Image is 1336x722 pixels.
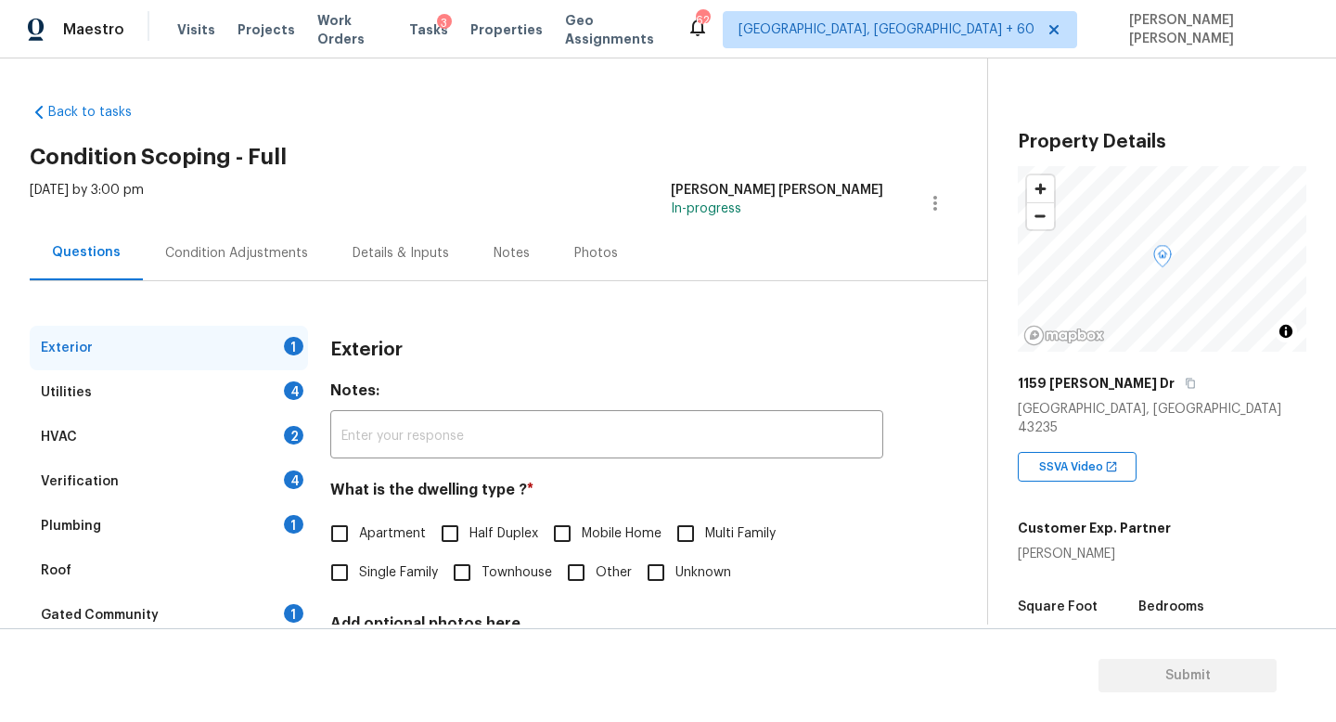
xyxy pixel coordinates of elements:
[284,337,303,355] div: 1
[1018,545,1171,563] div: [PERSON_NAME]
[1018,374,1175,393] h5: 1159 [PERSON_NAME] Dr
[671,181,883,200] div: [PERSON_NAME] [PERSON_NAME]
[41,517,101,535] div: Plumbing
[165,244,308,263] div: Condition Adjustments
[63,20,124,39] span: Maestro
[330,614,883,640] h4: Add optional photos here
[1182,375,1199,392] button: Copy Address
[1027,202,1054,229] button: Zoom out
[1018,400,1306,437] div: [GEOGRAPHIC_DATA], [GEOGRAPHIC_DATA] 43235
[409,23,448,36] span: Tasks
[1027,203,1054,229] span: Zoom out
[482,563,552,583] span: Townhouse
[330,481,883,507] h4: What is the dwelling type ?
[1018,166,1306,352] canvas: Map
[330,381,883,407] h4: Notes:
[739,20,1034,39] span: [GEOGRAPHIC_DATA], [GEOGRAPHIC_DATA] + 60
[284,381,303,400] div: 4
[1039,458,1111,476] span: SSVA Video
[494,244,530,263] div: Notes
[1018,600,1098,613] h5: Square Foot
[353,244,449,263] div: Details & Inputs
[41,561,71,580] div: Roof
[238,20,295,39] span: Projects
[359,524,426,544] span: Apartment
[596,563,632,583] span: Other
[317,11,387,48] span: Work Orders
[30,103,208,122] a: Back to tasks
[671,202,741,215] span: In-progress
[574,244,618,263] div: Photos
[41,383,92,402] div: Utilities
[41,472,119,491] div: Verification
[1018,133,1306,151] h3: Property Details
[565,11,664,48] span: Geo Assignments
[52,243,121,262] div: Questions
[1122,11,1308,48] span: [PERSON_NAME] [PERSON_NAME]
[1138,600,1204,613] h5: Bedrooms
[1023,325,1105,346] a: Mapbox homepage
[330,341,403,359] h3: Exterior
[696,11,709,30] div: 620
[705,524,776,544] span: Multi Family
[177,20,215,39] span: Visits
[284,604,303,623] div: 1
[30,181,144,226] div: [DATE] by 3:00 pm
[330,415,883,458] input: Enter your response
[1027,175,1054,202] button: Zoom in
[359,563,438,583] span: Single Family
[1275,320,1297,342] button: Toggle attribution
[1018,519,1171,537] h5: Customer Exp. Partner
[284,426,303,445] div: 2
[41,428,77,446] div: HVAC
[1018,452,1137,482] div: SSVA Video
[470,20,543,39] span: Properties
[582,524,662,544] span: Mobile Home
[1105,460,1118,473] img: Open In New Icon
[469,524,538,544] span: Half Duplex
[41,339,93,357] div: Exterior
[437,14,452,32] div: 3
[284,471,303,489] div: 4
[675,563,731,583] span: Unknown
[1153,245,1172,274] div: Map marker
[284,515,303,534] div: 1
[41,606,159,625] div: Gated Community
[30,148,987,166] h2: Condition Scoping - Full
[1280,321,1291,342] span: Toggle attribution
